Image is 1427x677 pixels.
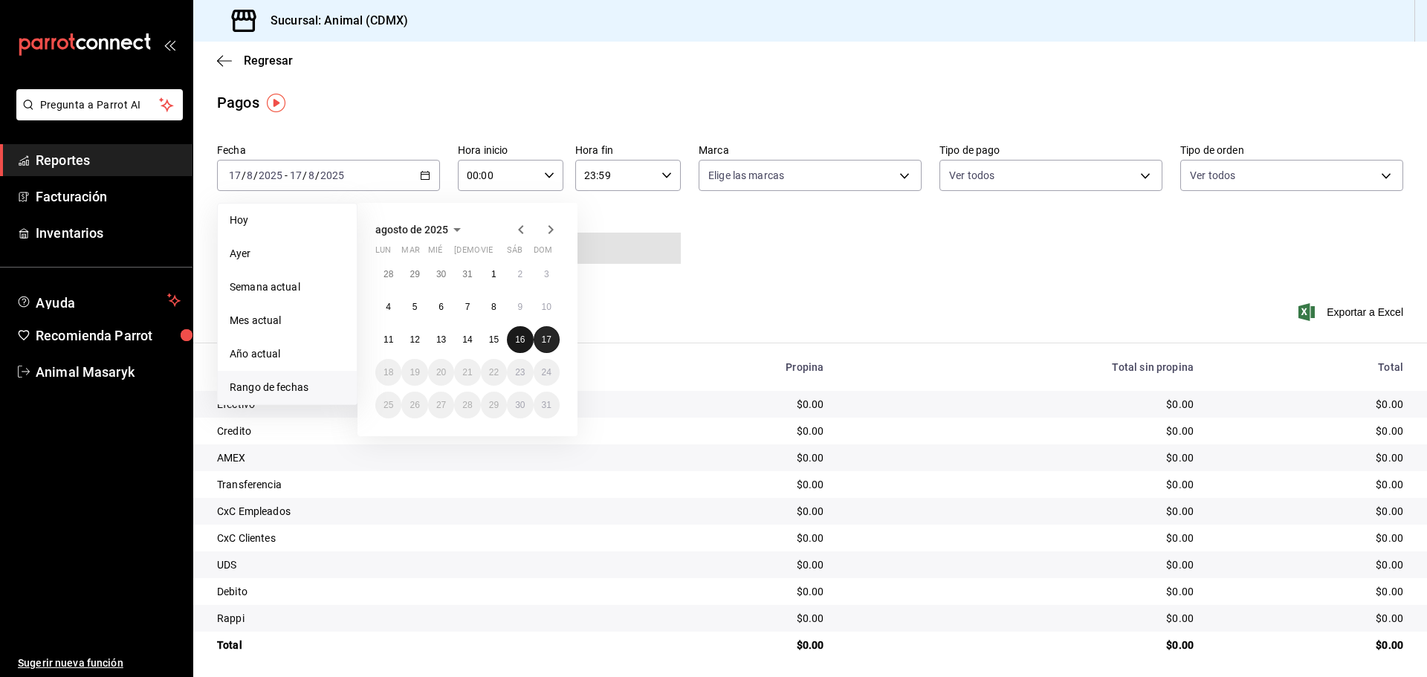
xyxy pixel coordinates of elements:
[847,450,1194,465] div: $0.00
[36,291,161,309] span: Ayuda
[230,213,345,228] span: Hoy
[462,400,472,410] abbr: 28 de agosto de 2025
[630,397,823,412] div: $0.00
[507,245,522,261] abbr: sábado
[164,39,175,51] button: open_drawer_menu
[375,392,401,418] button: 25 de agosto de 2025
[507,392,533,418] button: 30 de agosto de 2025
[410,269,419,279] abbr: 29 de julio de 2025
[412,302,418,312] abbr: 5 de agosto de 2025
[1217,557,1403,572] div: $0.00
[515,334,525,345] abbr: 16 de agosto de 2025
[315,169,320,181] span: /
[1217,584,1403,599] div: $0.00
[258,169,283,181] input: ----
[10,108,183,123] a: Pregunta a Parrot AI
[217,557,606,572] div: UDS
[454,392,480,418] button: 28 de agosto de 2025
[630,361,823,373] div: Propina
[428,326,454,353] button: 13 de agosto de 2025
[217,638,606,652] div: Total
[36,325,181,346] span: Recomienda Parrot
[217,477,606,492] div: Transferencia
[454,294,480,320] button: 7 de agosto de 2025
[230,246,345,262] span: Ayer
[384,400,393,410] abbr: 25 de agosto de 2025
[1180,145,1403,155] label: Tipo de orden
[384,334,393,345] abbr: 11 de agosto de 2025
[18,655,181,671] span: Sugerir nueva función
[454,326,480,353] button: 14 de agosto de 2025
[708,168,784,183] span: Elige las marcas
[375,359,401,386] button: 18 de agosto de 2025
[630,424,823,438] div: $0.00
[410,400,419,410] abbr: 26 de agosto de 2025
[217,145,440,155] label: Fecha
[410,367,419,378] abbr: 19 de agosto de 2025
[630,504,823,519] div: $0.00
[384,269,393,279] abbr: 28 de julio de 2025
[289,169,302,181] input: --
[465,302,470,312] abbr: 7 de agosto de 2025
[1217,477,1403,492] div: $0.00
[401,359,427,386] button: 19 de agosto de 2025
[244,54,293,68] span: Regresar
[481,392,507,418] button: 29 de agosto de 2025
[217,531,606,545] div: CxC Clientes
[1217,361,1403,373] div: Total
[384,367,393,378] abbr: 18 de agosto de 2025
[507,359,533,386] button: 23 de agosto de 2025
[1190,168,1235,183] span: Ver todos
[542,400,551,410] abbr: 31 de agosto de 2025
[630,611,823,626] div: $0.00
[285,169,288,181] span: -
[534,392,560,418] button: 31 de agosto de 2025
[534,245,552,261] abbr: domingo
[386,302,391,312] abbr: 4 de agosto de 2025
[462,367,472,378] abbr: 21 de agosto de 2025
[1301,303,1403,321] button: Exportar a Excel
[489,367,499,378] abbr: 22 de agosto de 2025
[939,145,1162,155] label: Tipo de pago
[949,168,994,183] span: Ver todos
[630,477,823,492] div: $0.00
[517,302,522,312] abbr: 9 de agosto de 2025
[230,313,345,328] span: Mes actual
[517,269,522,279] abbr: 2 de agosto de 2025
[436,269,446,279] abbr: 30 de julio de 2025
[544,269,549,279] abbr: 3 de agosto de 2025
[534,326,560,353] button: 17 de agosto de 2025
[428,261,454,288] button: 30 de julio de 2025
[428,294,454,320] button: 6 de agosto de 2025
[454,245,542,261] abbr: jueves
[462,269,472,279] abbr: 31 de julio de 2025
[253,169,258,181] span: /
[217,54,293,68] button: Regresar
[401,245,419,261] abbr: martes
[847,504,1194,519] div: $0.00
[230,346,345,362] span: Año actual
[375,261,401,288] button: 28 de julio de 2025
[217,504,606,519] div: CxC Empleados
[40,97,160,113] span: Pregunta a Parrot AI
[1217,450,1403,465] div: $0.00
[1217,504,1403,519] div: $0.00
[267,94,285,112] button: Tooltip marker
[847,638,1194,652] div: $0.00
[847,424,1194,438] div: $0.00
[217,424,606,438] div: Credito
[1217,638,1403,652] div: $0.00
[375,294,401,320] button: 4 de agosto de 2025
[302,169,307,181] span: /
[491,302,496,312] abbr: 8 de agosto de 2025
[489,400,499,410] abbr: 29 de agosto de 2025
[375,245,391,261] abbr: lunes
[481,261,507,288] button: 1 de agosto de 2025
[1217,611,1403,626] div: $0.00
[630,531,823,545] div: $0.00
[242,169,246,181] span: /
[375,221,466,239] button: agosto de 2025
[16,89,183,120] button: Pregunta a Parrot AI
[630,557,823,572] div: $0.00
